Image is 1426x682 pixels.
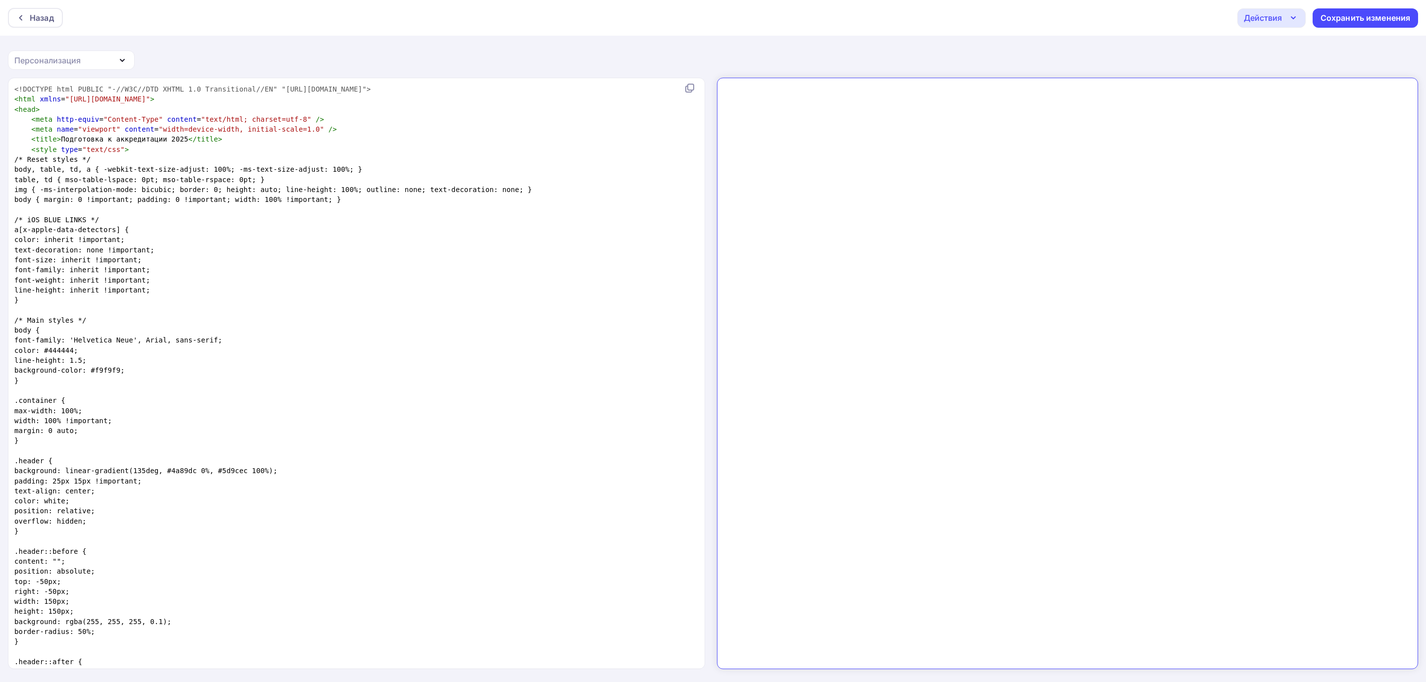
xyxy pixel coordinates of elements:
span: } [14,377,19,385]
span: Подготовка к аккредитации 2025 [14,135,222,143]
span: } [14,437,19,444]
span: content [125,125,154,133]
span: background-color: #f9f9f9; [14,366,125,374]
span: width: 150px; [14,597,70,605]
span: .header::after { [14,658,82,666]
span: position: relative; [14,507,95,515]
span: < [31,115,36,123]
div: Персонализация [14,54,81,66]
span: html [19,95,36,103]
span: font-family: inherit !important; [14,266,150,274]
span: position: absolute; [14,567,95,575]
span: = [14,146,129,153]
span: > [218,135,222,143]
span: /* Reset styles */ [14,155,91,163]
span: /> [328,125,337,133]
span: top: -50px; [14,578,61,585]
span: > [57,135,61,143]
span: .header::before { [14,547,87,555]
span: < [31,146,36,153]
span: table, td { mso-table-lspace: 0pt; mso-table-rspace: 0pt; } [14,176,265,184]
span: <!DOCTYPE html PUBLIC "-//W3C//DTD XHTML 1.0 Transitional//EN" "[URL][DOMAIN_NAME]"> [14,85,371,93]
span: < [31,125,36,133]
span: = [14,95,154,103]
span: = = [14,115,324,123]
span: padding: 25px 15px !important; [14,477,142,485]
span: body { margin: 0 !important; padding: 0 !important; width: 100% !important; } [14,195,341,203]
span: overflow: hidden; [14,517,87,525]
span: > [150,95,154,103]
span: content: ""; [14,668,65,676]
span: "text/css" [82,146,125,153]
button: Действия [1237,8,1306,28]
span: /* iOS BLUE LINKS */ [14,216,99,224]
span: "width=device-width, initial-scale=1.0" [158,125,324,133]
span: .header { [14,457,52,465]
span: color: inherit !important; [14,236,125,244]
span: background: linear-gradient(135deg, #4a89dc 0%, #5d9cec 100%); [14,467,277,475]
span: </ [188,135,197,143]
span: name [57,125,74,133]
span: text-decoration: none !important; [14,246,154,254]
span: "viewport" [78,125,121,133]
span: text-align: center; [14,487,95,495]
span: img { -ms-interpolation-mode: bicubic; border: 0; height: auto; line-height: 100%; outline: none;... [14,186,532,194]
span: font-family: 'Helvetica Neue', Arial, sans-serif; [14,336,222,344]
span: font-weight: inherit !important; [14,276,150,284]
div: Назад [30,12,54,24]
span: border-radius: 50%; [14,628,95,635]
span: right: -50px; [14,587,70,595]
span: .container { [14,396,65,404]
span: meta [36,115,52,123]
span: content: ""; [14,557,65,565]
span: http-equiv [57,115,100,123]
span: content [167,115,197,123]
span: font-size: inherit !important; [14,256,142,264]
span: title [197,135,218,143]
span: < [14,95,19,103]
button: Персонализация [8,50,135,70]
span: title [36,135,57,143]
span: > [125,146,129,153]
span: style [36,146,57,153]
span: color: #444444; [14,346,78,354]
span: body, table, td, a { -webkit-text-size-adjust: 100%; -ms-text-size-adjust: 100%; } [14,165,362,173]
span: = = [14,125,337,133]
span: color: white; [14,497,70,505]
span: width: 100% !important; [14,417,112,425]
div: Сохранить изменения [1321,12,1411,24]
span: max-width: 100%; [14,407,82,415]
span: background: rgba(255, 255, 255, 0.1); [14,618,171,626]
span: a[x-apple-data-detectors] { [14,226,129,234]
span: "[URL][DOMAIN_NAME]" [65,95,150,103]
span: /> [315,115,324,123]
span: > [36,105,40,113]
span: margin: 0 auto; [14,427,78,435]
span: /* Main styles */ [14,316,87,324]
span: < [14,105,19,113]
span: type [61,146,78,153]
span: "text/html; charset=utf-8" [201,115,311,123]
span: xmlns [40,95,61,103]
span: } [14,637,19,645]
span: } [14,527,19,535]
span: < [31,135,36,143]
div: Действия [1244,12,1282,24]
span: height: 150px; [14,607,74,615]
span: meta [36,125,52,133]
span: } [14,296,19,304]
span: body { [14,326,40,334]
span: head [19,105,36,113]
span: line-height: inherit !important; [14,286,150,294]
span: "Content-Type" [103,115,163,123]
span: line-height: 1.5; [14,356,87,364]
